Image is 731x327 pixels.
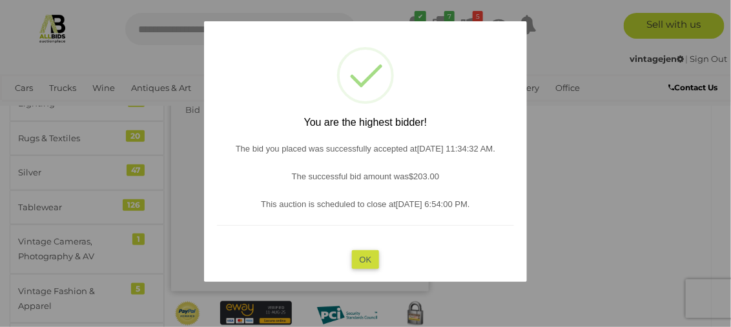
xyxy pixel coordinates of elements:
[409,171,439,181] span: $203.00
[396,199,468,209] span: [DATE] 6:54:00 PM
[217,197,514,212] p: This auction is scheduled to close at .
[217,168,514,183] p: The successful bid amount was
[417,143,493,153] span: [DATE] 11:34:32 AM
[217,117,514,128] h2: You are the highest bidder!
[352,250,380,268] button: OK
[217,141,514,155] p: The bid you placed was successfully accepted at .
